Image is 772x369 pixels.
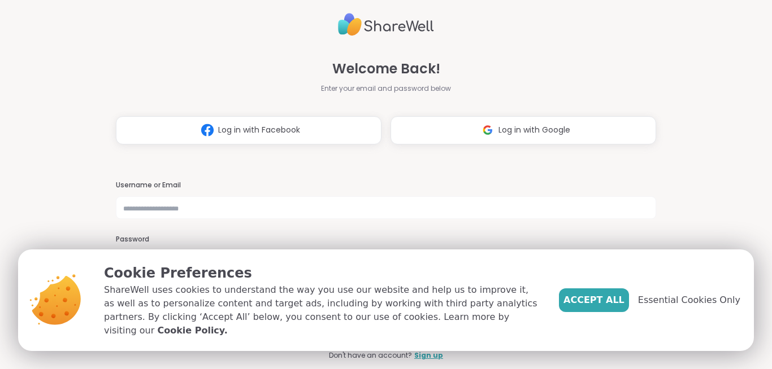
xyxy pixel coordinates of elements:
span: Essential Cookies Only [638,293,740,307]
span: Log in with Google [498,124,570,136]
span: Don't have an account? [329,350,412,361]
h3: Username or Email [116,181,656,190]
span: Enter your email and password below [321,84,451,94]
p: ShareWell uses cookies to understand the way you use our website and help us to improve it, as we... [104,283,541,337]
span: Log in with Facebook [218,124,300,136]
p: Cookie Preferences [104,263,541,283]
button: Log in with Google [391,116,656,144]
img: ShareWell Logomark [197,120,218,140]
a: Cookie Policy. [157,324,227,337]
img: ShareWell Logomark [477,120,498,140]
a: Sign up [414,350,443,361]
span: Accept All [563,293,624,307]
button: Accept All [559,288,629,312]
button: Log in with Facebook [116,116,381,144]
span: Welcome Back! [332,59,440,79]
h3: Password [116,235,656,244]
img: ShareWell Logo [338,8,434,41]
